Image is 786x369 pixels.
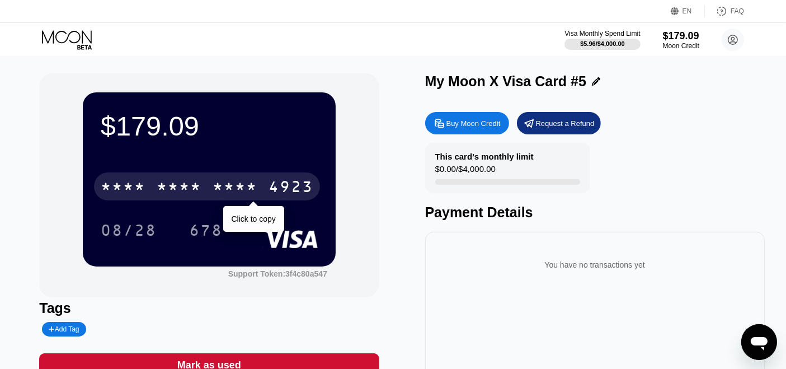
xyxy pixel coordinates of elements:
div: Visa Monthly Spend Limit [564,30,640,38]
div: EN [683,7,692,15]
div: Payment Details [425,204,765,221]
div: $179.09Moon Credit [663,30,699,50]
div: 678 [181,216,231,244]
div: FAQ [731,7,744,15]
div: Tags [39,300,379,316]
div: $179.09 [663,30,699,42]
div: 08/28 [92,216,165,244]
div: Support Token: 3f4c80a547 [228,269,327,278]
div: $0.00 / $4,000.00 [435,164,496,179]
div: Click to copy [232,214,276,223]
div: Request a Refund [536,119,595,128]
div: 08/28 [101,223,157,241]
div: Visa Monthly Spend Limit$5.96/$4,000.00 [564,30,640,50]
div: FAQ [705,6,744,17]
div: EN [671,6,705,17]
div: $179.09 [101,110,318,142]
div: Moon Credit [663,42,699,50]
div: Buy Moon Credit [446,119,501,128]
div: Add Tag [49,325,79,333]
div: Buy Moon Credit [425,112,509,134]
div: Add Tag [42,322,86,337]
div: Request a Refund [517,112,601,134]
div: This card’s monthly limit [435,152,534,161]
div: You have no transactions yet [434,249,756,281]
iframe: Button to launch messaging window [741,324,777,360]
div: Support Token:3f4c80a547 [228,269,327,278]
div: $5.96 / $4,000.00 [580,40,625,47]
div: 4923 [269,179,313,197]
div: 678 [189,223,223,241]
div: My Moon X Visa Card #5 [425,73,587,90]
